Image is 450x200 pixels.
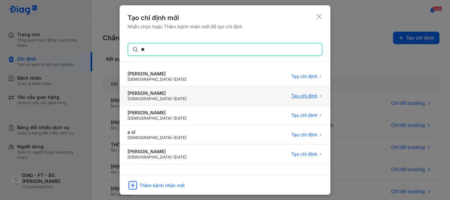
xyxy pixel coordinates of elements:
div: Tạo chỉ định mới [127,13,242,22]
span: - [172,77,174,82]
span: [DATE] [174,77,186,82]
div: [PERSON_NAME] [127,110,186,116]
span: [DEMOGRAPHIC_DATA] [127,155,172,159]
div: a sĩ [127,129,186,135]
div: Nhấn chọn hoặc Thêm bệnh nhân mới để tạo chỉ định [127,24,242,30]
span: [DEMOGRAPHIC_DATA] [127,77,172,82]
span: - [172,155,174,159]
span: [DEMOGRAPHIC_DATA] [127,116,172,121]
span: Tạo chỉ định [291,73,317,79]
span: Tạo chỉ định [291,132,317,138]
div: [PERSON_NAME] [127,71,186,77]
span: Tạo chỉ định [291,151,317,157]
span: [DEMOGRAPHIC_DATA] [127,135,172,140]
span: [DATE] [174,116,186,121]
div: [PERSON_NAME] [127,90,186,96]
span: - [172,96,174,101]
span: [DATE] [174,135,186,140]
div: [PERSON_NAME] [127,149,186,155]
span: Tạo chỉ định [291,112,317,118]
span: - [172,135,174,140]
div: Thêm bệnh nhân mới [139,183,184,188]
span: Tạo chỉ định [291,93,317,99]
span: [DATE] [174,96,186,101]
span: [DATE] [174,155,186,159]
span: - [172,116,174,121]
span: [DEMOGRAPHIC_DATA] [127,96,172,101]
